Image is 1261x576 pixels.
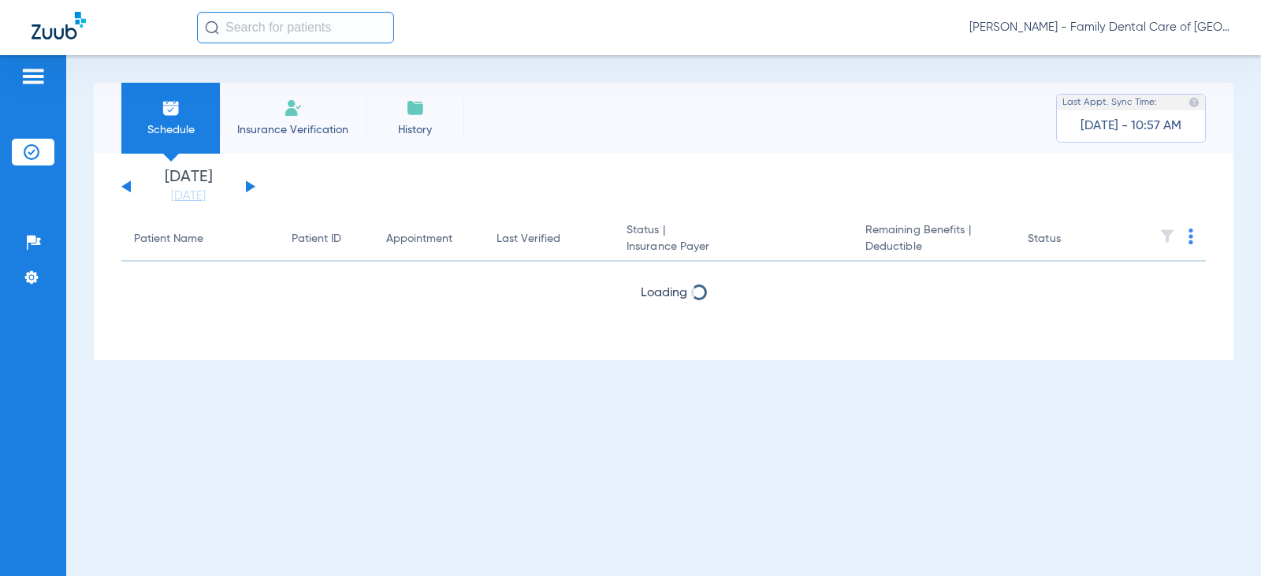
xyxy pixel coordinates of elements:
img: filter.svg [1159,229,1175,244]
li: [DATE] [141,169,236,204]
img: History [406,98,425,117]
div: Last Verified [497,231,560,247]
span: History [378,122,452,138]
span: Last Appt. Sync Time: [1062,95,1157,110]
input: Search for patients [197,12,394,43]
div: Appointment [386,231,471,247]
span: Deductible [865,239,1002,255]
img: Zuub Logo [32,12,86,39]
img: hamburger-icon [20,67,46,86]
span: [PERSON_NAME] - Family Dental Care of [GEOGRAPHIC_DATA] [969,20,1229,35]
div: Patient Name [134,231,203,247]
th: Status [1015,217,1122,262]
span: Schedule [133,122,208,138]
div: Last Verified [497,231,601,247]
span: Insurance Verification [232,122,354,138]
div: Patient Name [134,231,266,247]
th: Status | [614,217,853,262]
img: Manual Insurance Verification [284,98,303,117]
a: [DATE] [141,188,236,204]
span: [DATE] - 10:57 AM [1081,118,1181,134]
img: last sync help info [1188,97,1200,108]
span: Insurance Payer [627,239,840,255]
img: Search Icon [205,20,219,35]
div: Patient ID [292,231,361,247]
span: Loading [641,287,687,299]
div: Appointment [386,231,452,247]
th: Remaining Benefits | [853,217,1015,262]
img: Schedule [162,98,180,117]
img: group-dot-blue.svg [1188,229,1193,244]
div: Patient ID [292,231,341,247]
